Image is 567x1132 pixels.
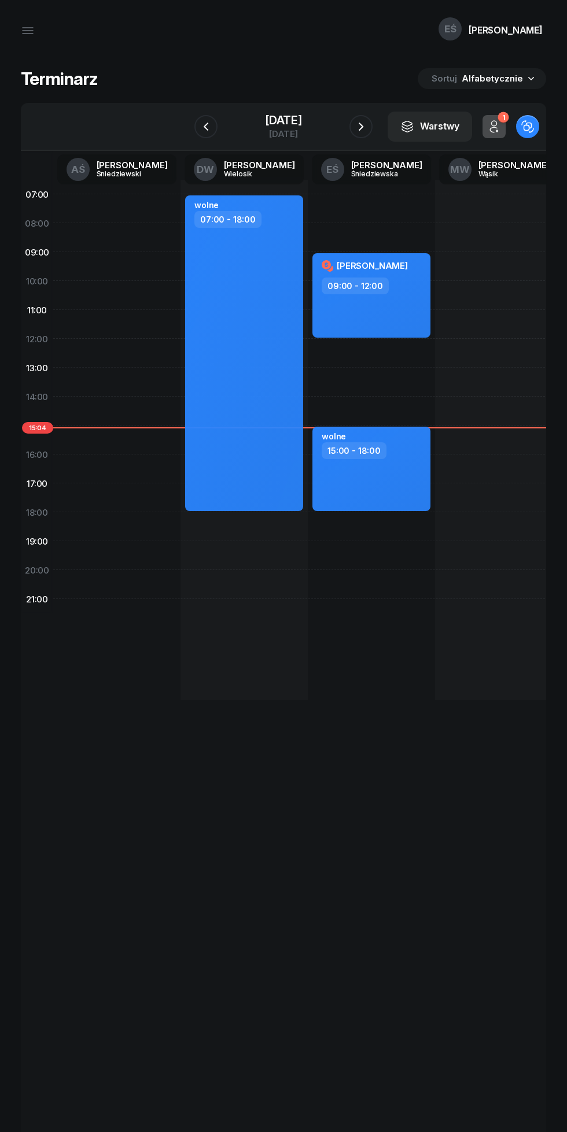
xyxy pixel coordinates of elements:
[97,170,152,177] div: Śniedziewski
[21,295,53,324] div: 11:00
[194,200,219,210] div: wolne
[388,112,472,142] button: Warstwy
[194,211,262,228] div: 07:00 - 18:00
[337,260,408,271] span: [PERSON_NAME]
[21,267,53,295] div: 10:00
[322,442,386,459] div: 15:00 - 18:00
[462,73,523,84] span: Alfabetycznie
[322,431,346,441] div: wolne
[21,180,53,209] div: 07:00
[444,24,456,34] span: EŚ
[439,154,559,184] a: MW[PERSON_NAME]Wąsik
[322,278,389,294] div: 09:00 - 12:00
[265,114,302,126] div: [DATE]
[224,170,279,177] div: Wielosik
[351,170,407,177] div: Śniedziewska
[312,154,432,184] a: EŚ[PERSON_NAME]Śniedziewska
[498,112,509,123] div: 1
[21,68,98,89] h1: Terminarz
[469,25,543,35] div: [PERSON_NAME]
[21,498,53,527] div: 18:00
[483,115,506,138] button: 1
[326,165,338,175] span: EŚ
[351,161,422,169] div: [PERSON_NAME]
[21,411,53,440] div: 15:00
[185,154,304,184] a: DW[PERSON_NAME]Wielosik
[21,238,53,267] div: 09:00
[57,154,177,184] a: AŚ[PERSON_NAME]Śniedziewski
[71,165,85,175] span: AŚ
[197,165,214,175] span: DW
[418,68,546,89] button: Sortuj Alfabetycznie
[22,422,53,434] span: 15:04
[21,209,53,238] div: 08:00
[21,469,53,498] div: 17:00
[21,440,53,469] div: 16:00
[21,585,53,613] div: 21:00
[21,382,53,411] div: 14:00
[478,161,550,169] div: [PERSON_NAME]
[224,161,295,169] div: [PERSON_NAME]
[21,556,53,585] div: 20:00
[450,165,470,175] span: MW
[400,120,459,134] div: Warstwy
[265,130,302,138] div: [DATE]
[432,73,459,84] span: Sortuj
[97,161,168,169] div: [PERSON_NAME]
[478,170,534,177] div: Wąsik
[21,324,53,353] div: 12:00
[21,527,53,556] div: 19:00
[21,353,53,382] div: 13:00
